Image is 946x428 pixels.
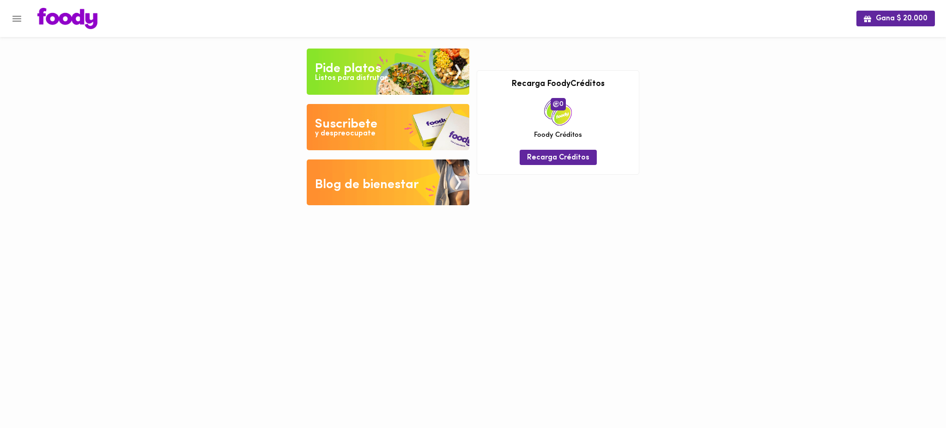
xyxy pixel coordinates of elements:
[315,115,377,134] div: Suscribete
[37,8,97,29] img: logo.png
[315,60,381,78] div: Pide platos
[864,14,928,23] span: Gana $ 20.000
[315,128,376,139] div: y despreocupate
[484,80,632,89] h3: Recarga FoodyCréditos
[6,7,28,30] button: Menu
[892,374,937,419] iframe: Messagebird Livechat Widget
[520,150,597,165] button: Recarga Créditos
[315,176,419,194] div: Blog de bienestar
[315,73,387,84] div: Listos para disfrutar
[307,159,469,206] img: Blog de bienestar
[551,98,566,110] span: 0
[544,98,572,126] img: credits-package.png
[534,130,582,140] span: Foody Créditos
[307,104,469,150] img: Disfruta bajar de peso
[553,101,559,107] img: foody-creditos.png
[307,49,469,95] img: Pide un Platos
[856,11,935,26] button: Gana $ 20.000
[527,153,589,162] span: Recarga Créditos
